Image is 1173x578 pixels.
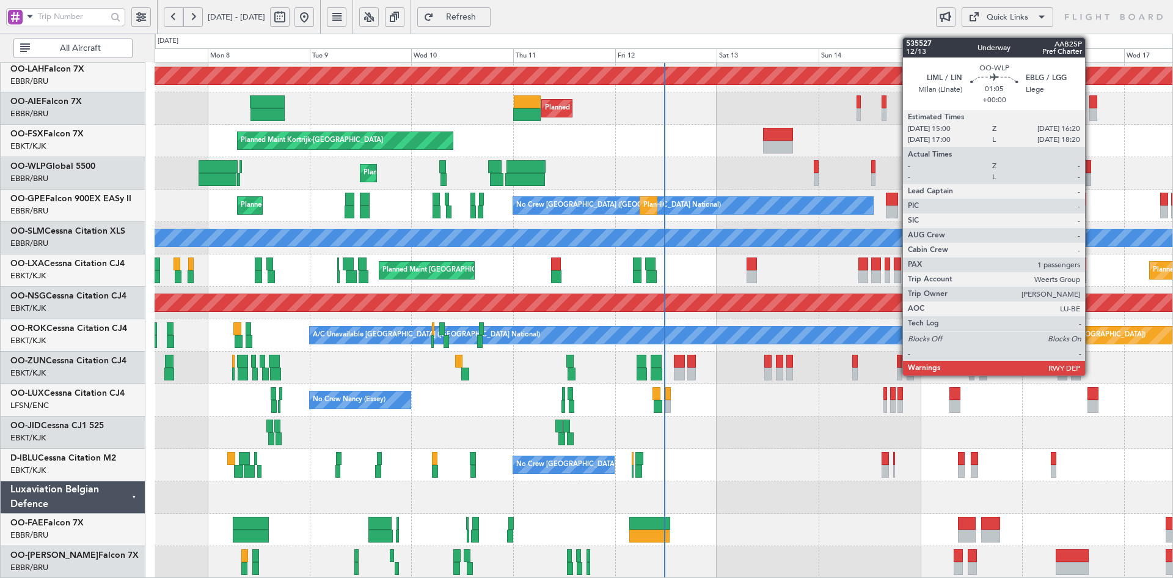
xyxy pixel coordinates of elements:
[615,48,717,63] div: Fri 12
[10,389,44,398] span: OO-LUX
[987,12,1028,24] div: Quick Links
[10,357,126,365] a: OO-ZUNCessna Citation CJ4
[545,99,737,117] div: Planned Maint [GEOGRAPHIC_DATA] ([GEOGRAPHIC_DATA])
[10,551,139,560] a: OO-[PERSON_NAME]Falcon 7X
[10,97,42,106] span: OO-AIE
[1022,48,1124,63] div: Tue 16
[10,195,131,203] a: OO-GPEFalcon 900EX EASy II
[32,44,128,53] span: All Aircraft
[313,326,540,344] div: A/C Unavailable [GEOGRAPHIC_DATA] ([GEOGRAPHIC_DATA] National)
[10,130,43,138] span: OO-FSX
[10,292,46,300] span: OO-NSG
[10,432,46,443] a: EBKT/KJK
[962,7,1053,27] button: Quick Links
[10,130,84,138] a: OO-FSXFalcon 7X
[10,519,84,527] a: OO-FAEFalcon 7X
[10,292,126,300] a: OO-NSGCessna Citation CJ4
[313,391,386,409] div: No Crew Nancy (Essey)
[10,368,46,379] a: EBKT/KJK
[10,562,48,573] a: EBBR/BRU
[411,48,513,63] div: Wed 10
[10,65,84,73] a: OO-LAHFalcon 7X
[208,12,265,23] span: [DATE] - [DATE]
[436,13,486,21] span: Refresh
[10,141,46,152] a: EBKT/KJK
[106,48,208,63] div: Sun 7
[921,48,1023,63] div: Mon 15
[10,454,38,462] span: D-IBLU
[10,259,44,268] span: OO-LXA
[513,48,615,63] div: Thu 11
[10,227,45,235] span: OO-SLM
[10,530,48,541] a: EBBR/BRU
[310,48,412,63] div: Tue 9
[953,326,1146,344] div: Planned Maint [GEOGRAPHIC_DATA] ([GEOGRAPHIC_DATA])
[10,108,48,119] a: EBBR/BRU
[241,196,462,215] div: Planned Maint [GEOGRAPHIC_DATA] ([GEOGRAPHIC_DATA] National)
[10,519,43,527] span: OO-FAE
[10,357,46,365] span: OO-ZUN
[10,195,45,203] span: OO-GPE
[10,465,46,476] a: EBKT/KJK
[10,227,125,235] a: OO-SLMCessna Citation XLS
[643,196,864,215] div: Planned Maint [GEOGRAPHIC_DATA] ([GEOGRAPHIC_DATA] National)
[10,97,82,106] a: OO-AIEFalcon 7X
[10,162,46,171] span: OO-WLP
[516,456,721,474] div: No Crew [GEOGRAPHIC_DATA] ([GEOGRAPHIC_DATA] National)
[158,36,178,46] div: [DATE]
[10,454,116,462] a: D-IBLUCessna Citation M2
[10,421,41,430] span: OO-JID
[10,551,98,560] span: OO-[PERSON_NAME]
[417,7,491,27] button: Refresh
[10,303,46,314] a: EBKT/KJK
[10,400,49,411] a: LFSN/ENC
[10,270,46,281] a: EBKT/KJK
[819,48,921,63] div: Sun 14
[10,238,48,249] a: EBBR/BRU
[241,132,383,150] div: Planned Maint Kortrijk-[GEOGRAPHIC_DATA]
[10,421,104,430] a: OO-JIDCessna CJ1 525
[10,324,127,333] a: OO-ROKCessna Citation CJ4
[717,48,819,63] div: Sat 13
[10,389,125,398] a: OO-LUXCessna Citation CJ4
[10,206,48,217] a: EBBR/BRU
[516,196,721,215] div: No Crew [GEOGRAPHIC_DATA] ([GEOGRAPHIC_DATA] National)
[10,162,95,171] a: OO-WLPGlobal 5500
[382,261,604,280] div: Planned Maint [GEOGRAPHIC_DATA] ([GEOGRAPHIC_DATA] National)
[10,259,125,268] a: OO-LXACessna Citation CJ4
[38,7,107,26] input: Trip Number
[10,324,46,333] span: OO-ROK
[13,39,133,58] button: All Aircraft
[10,173,48,184] a: EBBR/BRU
[10,65,44,73] span: OO-LAH
[10,335,46,346] a: EBKT/KJK
[208,48,310,63] div: Mon 8
[364,164,427,182] div: Planned Maint Liege
[10,76,48,87] a: EBBR/BRU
